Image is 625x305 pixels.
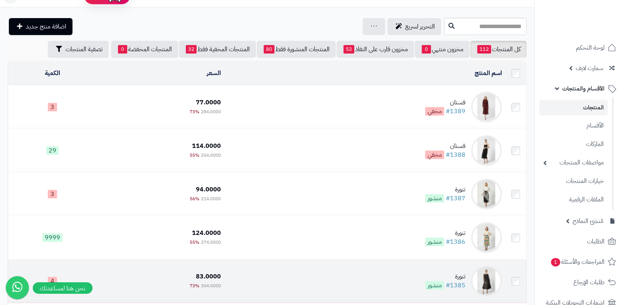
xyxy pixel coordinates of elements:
span: 254.0000 [201,152,221,159]
span: مخفي [425,107,444,116]
a: الطلبات [539,232,620,251]
a: #1385 [446,281,465,290]
span: 83.0000 [196,272,221,281]
a: التحرير لسريع [387,18,441,35]
a: الكمية [45,69,60,78]
span: 55% [190,152,199,159]
span: 29 [46,146,59,155]
img: تنورة [471,179,502,209]
span: 52 [344,45,354,54]
span: 3 [48,103,57,111]
a: خيارات المنتجات [539,173,608,189]
span: منشور [425,238,444,246]
div: تنورة [425,185,465,194]
a: #1387 [446,194,465,203]
span: 80 [264,45,275,54]
span: 56% [190,195,199,202]
span: 0 [118,45,127,54]
div: تنورة [425,229,465,238]
span: 1 [551,258,560,266]
span: 9999 [42,233,62,242]
span: 114.0000 [192,141,221,151]
span: 73% [190,108,199,115]
span: 274.0000 [201,239,221,246]
a: المنتجات المخفية فقط32 [179,41,256,58]
span: 112 [477,45,491,54]
div: فستان [425,98,465,107]
img: فستان [471,135,502,166]
div: فستان [425,142,465,151]
a: المنتجات المخفضة0 [111,41,178,58]
a: المنتجات [539,100,608,116]
a: الماركات [539,136,608,152]
a: مواصفات المنتجات [539,154,608,171]
span: 304.0000 [201,282,221,289]
img: تنورة [471,266,502,297]
span: 55% [190,239,199,246]
span: التحرير لسريع [405,22,435,31]
a: #1389 [446,107,465,116]
a: مخزون قارب على النفاذ52 [337,41,414,58]
span: تصفية المنتجات [66,45,103,54]
span: طلبات الإرجاع [573,277,605,288]
span: 3 [48,190,57,198]
span: 4 [48,277,57,285]
a: اضافة منتج جديد [9,18,72,35]
a: مخزون منتهي0 [415,41,470,58]
span: 32 [186,45,197,54]
a: لوحة التحكم [539,39,620,57]
span: 214.0000 [201,195,221,202]
a: اسم المنتج [475,69,502,78]
a: طلبات الإرجاع [539,273,620,292]
span: مُنشئ النماذج [573,216,603,226]
span: الطلبات [587,236,605,247]
span: 124.0000 [192,228,221,238]
a: #1386 [446,237,465,246]
span: منشور [425,281,444,290]
span: المراجعات والأسئلة [550,256,605,267]
a: المنتجات المنشورة فقط80 [257,41,336,58]
a: الأقسام [539,117,608,134]
span: مخفي [425,151,444,159]
a: المراجعات والأسئلة1 [539,253,620,271]
span: اضافة منتج جديد [26,22,66,31]
a: #1388 [446,150,465,159]
a: الملفات الرقمية [539,191,608,208]
span: 77.0000 [196,98,221,107]
div: تنورة [425,272,465,281]
img: فستان [471,92,502,122]
span: 0 [422,45,431,54]
span: 94.0000 [196,185,221,194]
button: تصفية المنتجات [48,41,109,58]
img: تنورة [471,222,502,253]
span: سمارت لايف [576,63,603,74]
a: السعر [207,69,221,78]
span: لوحة التحكم [576,42,605,53]
a: كل المنتجات112 [470,41,527,58]
span: الأقسام والمنتجات [562,83,605,94]
span: 73% [190,282,199,289]
span: 284.0000 [201,108,221,115]
span: منشور [425,194,444,203]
